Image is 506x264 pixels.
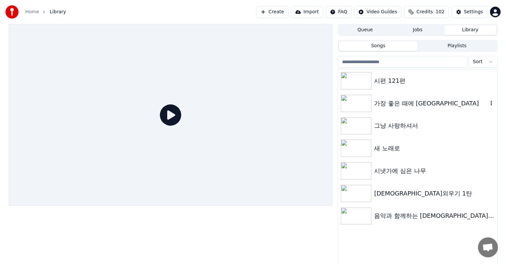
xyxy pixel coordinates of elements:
img: youka [5,5,19,19]
nav: breadcrumb [25,9,66,15]
button: Playlists [418,41,497,51]
a: Home [25,9,39,15]
button: FAQ [326,6,351,18]
button: Video Guides [354,6,401,18]
span: 102 [436,9,445,15]
button: Import [291,6,323,18]
div: 새 노래로 [374,144,494,153]
div: 음악과 함께하는 [DEMOGRAPHIC_DATA]구절 암송 #2 [374,211,494,220]
span: Credits [416,9,433,15]
span: Sort [473,59,483,65]
button: Settings [452,6,487,18]
div: 그냥 사랑하셔서 [374,121,494,130]
button: Songs [339,41,418,51]
span: Library [50,9,66,15]
div: Settings [464,9,483,15]
div: 시편 121편 [374,76,494,85]
button: Jobs [391,25,444,35]
button: Library [444,25,497,35]
div: [DEMOGRAPHIC_DATA]외우기 1탄 [374,189,494,198]
button: Credits102 [404,6,449,18]
div: 가장 좋은 때에 [GEOGRAPHIC_DATA] [374,99,488,108]
a: 채팅 열기 [478,237,498,257]
button: Queue [339,25,391,35]
div: 시냇가에 심은 나무 [374,166,494,176]
button: Create [256,6,288,18]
